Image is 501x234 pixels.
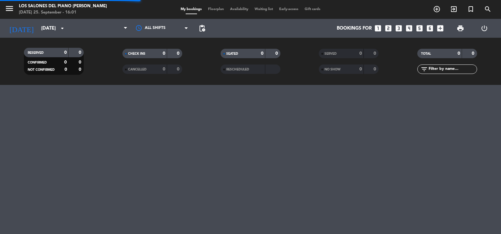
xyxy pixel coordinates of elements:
[19,3,107,9] div: Los Salones del Piano [PERSON_NAME]
[128,52,145,55] span: CHECK INS
[59,25,66,32] i: arrow_drop_down
[251,8,276,11] span: Waiting list
[384,24,392,32] i: looks_two
[374,67,377,71] strong: 0
[5,21,38,35] i: [DATE]
[426,24,434,32] i: looks_6
[177,51,181,56] strong: 0
[79,67,82,72] strong: 0
[261,51,263,56] strong: 0
[5,4,14,15] button: menu
[359,67,362,71] strong: 0
[205,8,227,11] span: Floorplan
[64,60,67,64] strong: 0
[301,8,324,11] span: Gift cards
[450,5,458,13] i: exit_to_app
[79,60,82,64] strong: 0
[128,68,147,71] span: CANCELLED
[420,65,428,73] i: filter_list
[79,50,82,55] strong: 0
[405,24,413,32] i: looks_4
[163,51,165,56] strong: 0
[421,52,431,55] span: TOTAL
[484,5,492,13] i: search
[337,26,372,31] span: Bookings for
[374,24,382,32] i: looks_one
[28,51,44,54] span: RESERVED
[198,25,206,32] span: pending_actions
[359,51,362,56] strong: 0
[415,24,424,32] i: looks_5
[227,8,251,11] span: Availability
[276,8,301,11] span: Early-access
[481,25,488,32] i: power_settings_new
[5,4,14,13] i: menu
[64,50,67,55] strong: 0
[467,5,475,13] i: turned_in_not
[324,52,337,55] span: SERVED
[65,67,67,72] strong: 0
[28,61,47,64] span: CONFIRMED
[472,51,476,56] strong: 0
[428,66,477,73] input: Filter by name...
[28,68,55,71] span: NOT CONFIRMED
[472,19,496,38] div: LOG OUT
[226,52,238,55] span: SEATED
[374,51,377,56] strong: 0
[177,67,181,71] strong: 0
[395,24,403,32] i: looks_3
[163,67,165,71] strong: 0
[226,68,249,71] span: RESCHEDULED
[177,8,205,11] span: My bookings
[19,9,107,16] div: [DATE] 25. September - 16:01
[457,25,464,32] span: print
[436,24,444,32] i: add_box
[275,51,279,56] strong: 0
[433,5,441,13] i: add_circle_outline
[324,68,341,71] span: NO SHOW
[458,51,460,56] strong: 0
